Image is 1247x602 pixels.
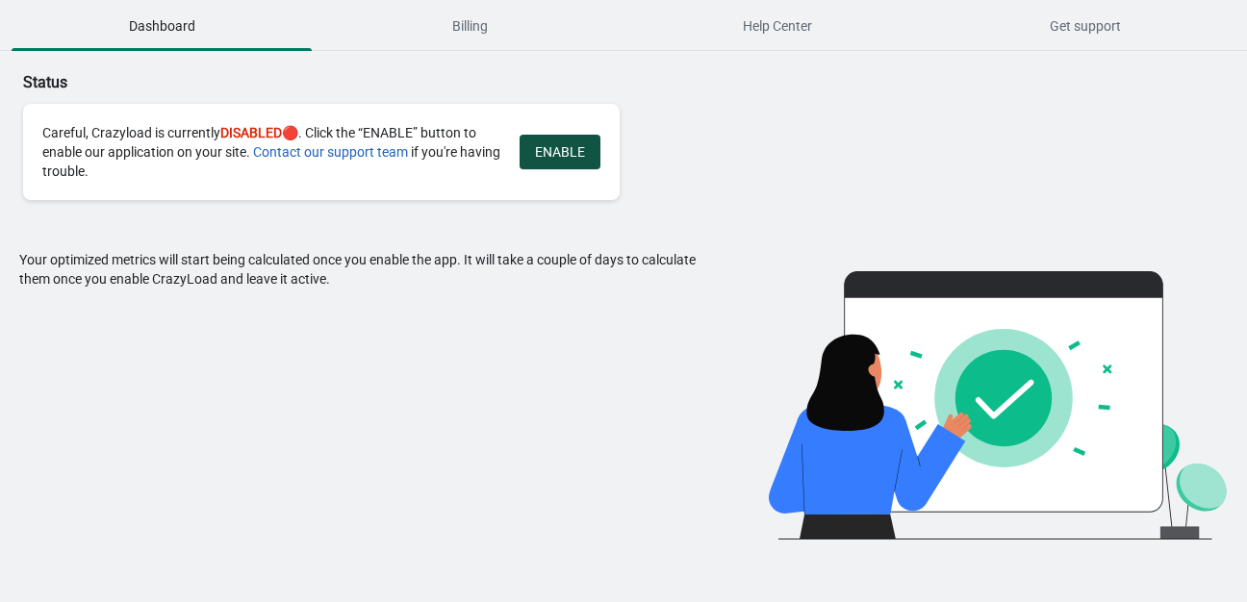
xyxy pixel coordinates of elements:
p: Status [23,71,760,94]
span: Billing [319,9,620,43]
a: Contact our support team [253,144,408,160]
span: Dashboard [12,9,312,43]
span: Help Center [627,9,928,43]
span: Get support [935,9,1235,43]
div: Careful, Crazyload is currently 🔴. Click the “ENABLE” button to enable our application on your si... [42,123,500,181]
span: DISABLED [220,125,282,140]
div: Your optimized metrics will start being calculated once you enable the app. It will take a couple... [19,250,708,539]
button: ENABLE [520,135,600,169]
span: ENABLE [535,144,585,160]
button: Dashboard [8,1,316,51]
img: analysis-waiting-illustration-d04af50a.svg [769,250,1228,539]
